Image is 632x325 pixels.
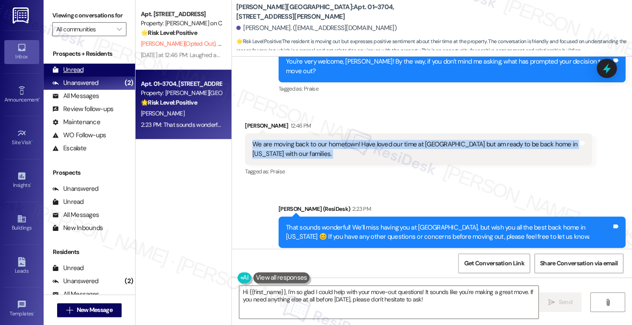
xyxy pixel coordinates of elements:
div: Review follow-ups [52,105,113,114]
div: Tagged as: [279,82,625,95]
div: All Messages [52,290,99,299]
div: Escalate [52,144,86,153]
b: [PERSON_NAME][GEOGRAPHIC_DATA]: Apt. 01~3704, [STREET_ADDRESS][PERSON_NAME] [236,3,411,21]
div: New Inbounds [52,223,103,233]
strong: 🌟 Risk Level: Positive [141,98,197,106]
div: Residents [44,247,135,257]
i:  [66,307,73,314]
span: New Message [77,305,112,315]
button: Share Conversation via email [534,254,623,273]
div: Apt. 01~3704, [STREET_ADDRESS][PERSON_NAME] [141,79,221,88]
div: We are moving back to our hometown! Have loved our time at [GEOGRAPHIC_DATA] but am ready to be b... [252,140,578,159]
span: • [31,138,33,144]
button: Get Conversation Link [458,254,530,273]
div: Property: [PERSON_NAME][GEOGRAPHIC_DATA] [141,88,221,98]
div: Apt. [STREET_ADDRESS] [141,10,221,19]
div: (2) [122,274,135,288]
textarea: Hi {{first_name}}, I'm so glad I could help with your move-out questions! It sounds like you're m... [239,286,538,318]
a: Buildings [4,211,39,235]
div: Unread [52,264,84,273]
div: Unread [52,65,84,74]
img: ResiDesk Logo [13,7,31,24]
span: [PERSON_NAME] (Opted Out) [141,40,218,47]
div: 2:23 PM [350,204,370,213]
div: WO Follow-ups [52,131,106,140]
div: 12:46 PM [289,121,311,130]
span: : The resident is moving out but expresses positive sentiment about their time at the property. T... [236,37,632,56]
div: Maintenance [52,118,100,127]
i:  [548,299,555,306]
div: All Messages [52,210,99,220]
div: Unread [52,197,84,207]
span: Get Conversation Link [464,259,524,268]
div: Tagged as: [245,165,592,178]
span: Praise [304,85,318,92]
div: [PERSON_NAME] [245,121,592,133]
span: • [34,309,35,315]
span: Praise [270,168,285,175]
button: Send [539,292,581,312]
span: Send [558,298,572,307]
strong: 🌟 Risk Level: Positive [236,38,281,45]
div: [DATE] at 12:46 PM: Laughed at “STOP” [141,51,237,59]
div: Unanswered [52,277,99,286]
span: [PERSON_NAME] [141,109,184,117]
div: You're very welcome, [PERSON_NAME]! By the way, if you don't mind me asking, what has prompted yo... [286,57,612,76]
div: That sounds wonderful! We’ll miss having you at [GEOGRAPHIC_DATA], but wish you all the best back... [286,223,612,242]
a: Inbox [4,40,39,64]
i:  [117,26,122,33]
div: Unanswered [52,78,99,88]
div: Prospects [44,168,135,177]
a: Insights • [4,169,39,192]
span: • [39,95,40,102]
a: Templates • [4,297,39,321]
div: Unanswered [52,184,99,193]
button: New Message [57,303,122,317]
strong: 🌟 Risk Level: Positive [141,29,197,37]
div: [PERSON_NAME] (ResiDesk) [279,204,625,217]
input: All communities [56,22,112,36]
label: Viewing conversations for [52,9,126,22]
div: All Messages [52,91,99,101]
i:  [605,299,611,306]
div: Property: [PERSON_NAME] on Canal [141,19,221,28]
a: Site Visit • [4,126,39,149]
span: Share Conversation via email [540,259,618,268]
div: Prospects + Residents [44,49,135,58]
div: (2) [122,76,135,90]
div: Tagged as: [279,248,625,261]
span: • [30,181,31,187]
div: [PERSON_NAME]. ([EMAIL_ADDRESS][DOMAIN_NAME]) [236,24,397,33]
a: Leads [4,254,39,278]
